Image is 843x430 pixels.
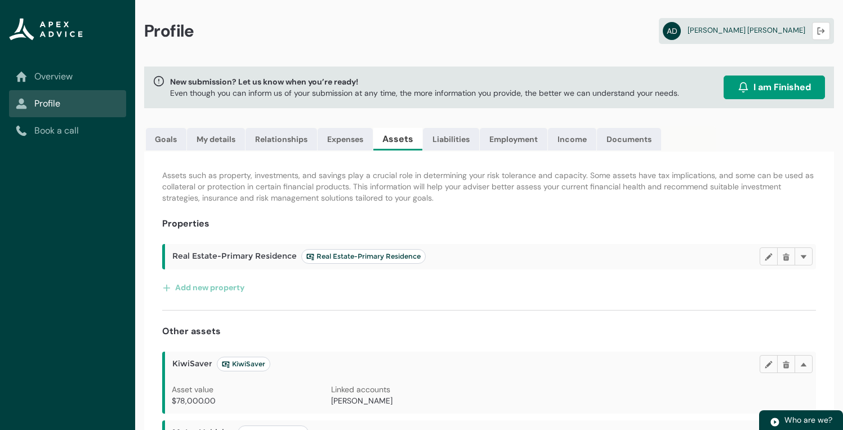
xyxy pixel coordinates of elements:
img: Apex Advice Group [9,18,83,41]
button: Edit [760,247,778,265]
img: alarm.svg [738,82,749,93]
span: Real Estate-Primary Residence [172,249,426,264]
lightning-badge: KiwiSaver [217,357,270,371]
a: Goals [146,128,186,150]
a: Liabilities [423,128,479,150]
span: KiwiSaver [172,357,270,371]
button: Logout [812,22,830,40]
span: New submission? Let us know when you’re ready! [170,76,679,87]
a: Profile [16,97,119,110]
button: More [795,355,813,373]
a: My details [187,128,245,150]
a: Relationships [246,128,317,150]
h4: Other assets [162,325,221,338]
button: Edit [760,355,778,373]
button: More [795,247,813,265]
nav: Sub page [9,63,126,144]
p: Even though you can inform us of your submission at any time, the more information you provide, t... [170,87,679,99]
span: KiwiSaver [222,360,265,369]
button: Add new property [162,278,245,296]
lightning-badge: Real Estate-Primary Residence [301,249,426,264]
p: Asset value [172,384,331,395]
a: Book a call [16,124,119,138]
img: play.svg [770,417,780,427]
a: Assets [373,128,422,150]
a: Income [548,128,596,150]
span: Profile [144,20,194,42]
abbr: AD [663,22,681,40]
button: I am Finished [724,76,825,99]
span: I am Finished [753,81,811,94]
p: Assets such as property, investments, and savings play a crucial role in determining your risk to... [162,170,816,203]
a: Documents [597,128,661,150]
a: AD[PERSON_NAME] [PERSON_NAME] [659,18,834,44]
a: Employment [480,128,547,150]
span: Real Estate-Primary Residence [306,252,421,261]
h4: Properties [162,217,209,230]
span: $78,000.00 [172,396,216,406]
button: Delete [777,355,795,373]
span: [PERSON_NAME] [331,396,392,406]
a: Overview [16,70,119,83]
p: Linked accounts [331,384,490,395]
button: Delete [777,247,795,265]
a: Expenses [318,128,373,150]
span: Who are we? [784,415,832,425]
span: [PERSON_NAME] [PERSON_NAME] [688,25,805,35]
